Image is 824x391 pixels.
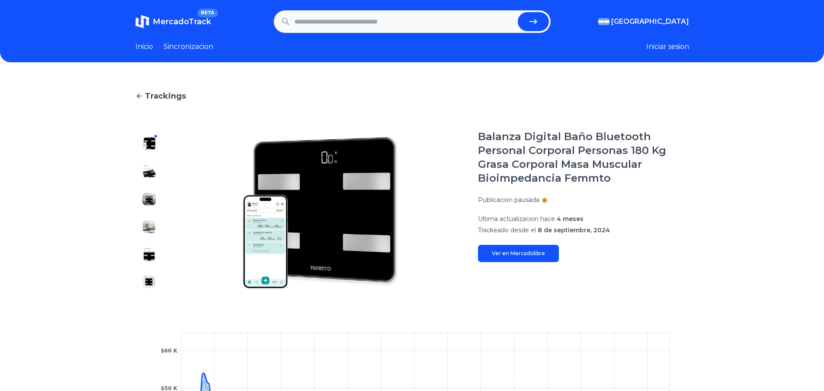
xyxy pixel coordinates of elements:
img: Argentina [598,18,609,25]
img: Balanza Digital Baño Bluetooth Personal Corporal Personas 180 Kg Grasa Corporal Masa Muscular Bio... [142,247,156,261]
span: 8 de septiembre, 2024 [538,226,610,234]
img: Balanza Digital Baño Bluetooth Personal Corporal Personas 180 Kg Grasa Corporal Masa Muscular Bio... [142,164,156,178]
h1: Balanza Digital Baño Bluetooth Personal Corporal Personas 180 Kg Grasa Corporal Masa Muscular Bio... [478,130,689,185]
button: Iniciar sesion [646,42,689,52]
span: MercadoTrack [153,17,211,26]
a: Trackings [135,90,689,102]
img: Balanza Digital Baño Bluetooth Personal Corporal Personas 180 Kg Grasa Corporal Masa Muscular Bio... [180,130,461,296]
img: Balanza Digital Baño Bluetooth Personal Corporal Personas 180 Kg Grasa Corporal Masa Muscular Bio... [142,192,156,206]
a: MercadoTrackBETA [135,15,211,29]
span: 4 meses [557,215,584,223]
img: Balanza Digital Baño Bluetooth Personal Corporal Personas 180 Kg Grasa Corporal Masa Muscular Bio... [142,220,156,234]
a: Inicio [135,42,153,52]
tspan: $60 K [160,348,177,354]
span: [GEOGRAPHIC_DATA] [611,16,689,27]
span: Trackings [145,90,186,102]
a: Ver en Mercadolibre [478,245,559,262]
a: Sincronizacion [164,42,213,52]
img: Balanza Digital Baño Bluetooth Personal Corporal Personas 180 Kg Grasa Corporal Masa Muscular Bio... [142,137,156,151]
span: BETA [197,9,218,17]
span: Ultima actualizacion hace [478,215,555,223]
p: Publicacion pausada [478,195,539,204]
button: [GEOGRAPHIC_DATA] [598,16,689,27]
img: Balanza Digital Baño Bluetooth Personal Corporal Personas 180 Kg Grasa Corporal Masa Muscular Bio... [142,275,156,289]
span: Trackeado desde el [478,226,536,234]
img: MercadoTrack [135,15,149,29]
